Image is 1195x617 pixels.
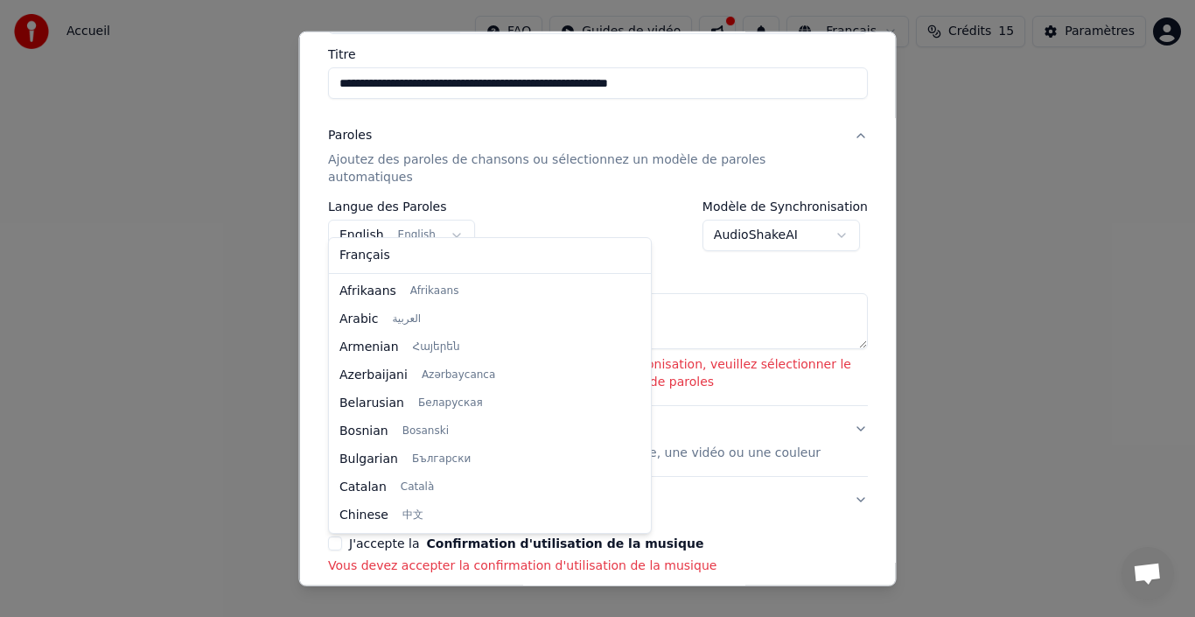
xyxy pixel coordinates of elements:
[412,452,471,466] span: Български
[410,284,459,298] span: Afrikaans
[402,508,423,522] span: 中文
[402,424,449,438] span: Bosanski
[422,368,495,382] span: Azərbaycanca
[339,451,398,468] span: Bulgarian
[339,423,388,440] span: Bosnian
[339,479,387,496] span: Catalan
[339,247,390,264] span: Français
[418,396,483,410] span: Беларуская
[401,480,434,494] span: Català
[339,367,408,384] span: Azerbaijani
[339,395,404,412] span: Belarusian
[413,340,460,354] span: Հայերեն
[339,339,399,356] span: Armenian
[339,311,378,328] span: Arabic
[392,312,421,326] span: العربية
[339,283,396,300] span: Afrikaans
[339,507,388,524] span: Chinese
